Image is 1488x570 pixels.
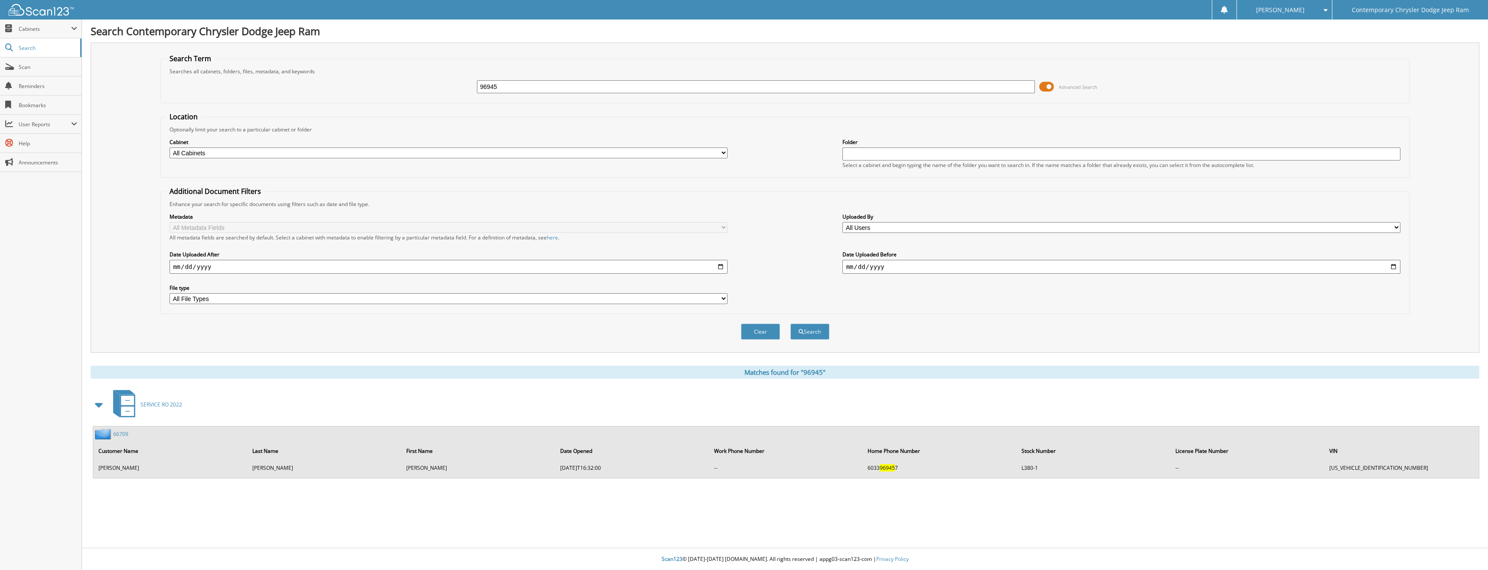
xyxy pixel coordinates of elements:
[1325,442,1478,460] th: VIN
[170,251,727,258] label: Date Uploaded After
[547,234,558,241] a: here
[662,555,682,563] span: Scan123
[19,44,76,52] span: Search
[165,200,1405,208] div: Enhance your search for specific documents using filters such as date and file type.
[842,260,1400,274] input: end
[842,161,1400,169] div: Select a cabinet and begin typing the name of the folder you want to search in. If the name match...
[19,102,77,109] span: Bookmarks
[170,213,727,220] label: Metadata
[1017,442,1170,460] th: Stock Number
[170,260,727,274] input: start
[863,461,1016,475] td: 6033 7
[248,461,401,475] td: [PERSON_NAME]
[108,387,182,422] a: SERVICE RO 2022
[790,324,829,340] button: Search
[165,68,1405,75] div: Searches all cabinets, folders, files, metadata, and keywords
[91,366,1479,379] div: Matches found for "96945"
[556,442,709,460] th: Date Opened
[710,442,863,460] th: Work Phone Number
[1171,442,1324,460] th: License Plate Number
[19,63,77,71] span: Scan
[1171,461,1324,475] td: --
[842,138,1400,146] label: Folder
[94,461,247,475] td: [PERSON_NAME]
[19,159,77,166] span: Announcements
[165,54,215,63] legend: Search Term
[91,24,1479,38] h1: Search Contemporary Chrysler Dodge Jeep Ram
[94,442,247,460] th: Customer Name
[19,82,77,90] span: Reminders
[710,461,863,475] td: --
[880,464,895,472] span: 96945
[741,324,780,340] button: Clear
[842,251,1400,258] label: Date Uploaded Before
[1256,7,1305,13] span: [PERSON_NAME]
[402,461,555,475] td: [PERSON_NAME]
[842,213,1400,220] label: Uploaded By
[165,112,202,121] legend: Location
[1325,461,1478,475] td: [US_VEHICLE_IDENTIFICATION_NUMBER]
[1017,461,1170,475] td: L380-1
[248,442,401,460] th: Last Name
[113,430,128,438] a: 66709
[556,461,709,475] td: [DATE]T16:32:00
[165,187,265,196] legend: Additional Document Filters
[170,138,727,146] label: Cabinet
[170,284,727,292] label: File type
[863,442,1016,460] th: Home Phone Number
[95,429,113,439] img: folder2.png
[402,442,555,460] th: First Name
[82,549,1488,570] div: © [DATE]-[DATE] [DOMAIN_NAME]. All rights reserved | appg03-scan123-com |
[1352,7,1469,13] span: Contemporary Chrysler Dodge Jeep Ram
[876,555,909,563] a: Privacy Policy
[140,401,182,408] span: SERVICE RO 2022
[170,234,727,241] div: All metadata fields are searched by default. Select a cabinet with metadata to enable filtering b...
[19,25,71,33] span: Cabinets
[165,126,1405,133] div: Optionally limit your search to a particular cabinet or folder
[9,4,74,16] img: scan123-logo-white.svg
[19,140,77,147] span: Help
[1059,84,1097,90] span: Advanced Search
[19,121,71,128] span: User Reports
